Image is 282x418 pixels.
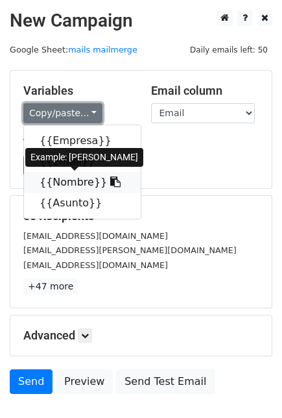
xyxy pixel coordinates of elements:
div: Example: [PERSON_NAME] [25,148,143,167]
span: Daily emails left: 50 [185,43,272,57]
a: Preview [56,369,113,394]
a: Copy/paste... [23,103,102,123]
a: {{Nombre}} [24,172,141,193]
small: [EMAIL_ADDRESS][PERSON_NAME][DOMAIN_NAME] [23,245,237,255]
div: Widget de chat [217,356,282,418]
h2: New Campaign [10,10,272,32]
iframe: Chat Widget [217,356,282,418]
small: [EMAIL_ADDRESS][DOMAIN_NAME] [23,231,168,241]
h5: Variables [23,84,132,98]
a: {{Asunto}} [24,193,141,214]
a: +47 more [23,278,78,295]
a: Send [10,369,53,394]
a: Send Test Email [116,369,215,394]
small: Google Sheet: [10,45,137,55]
a: {{Email}} [24,151,141,172]
a: Daily emails left: 50 [185,45,272,55]
h5: Advanced [23,328,259,343]
a: mails mailmerge [68,45,137,55]
small: [EMAIL_ADDRESS][DOMAIN_NAME] [23,260,168,270]
h5: Email column [151,84,259,98]
a: {{Empresa}} [24,130,141,151]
